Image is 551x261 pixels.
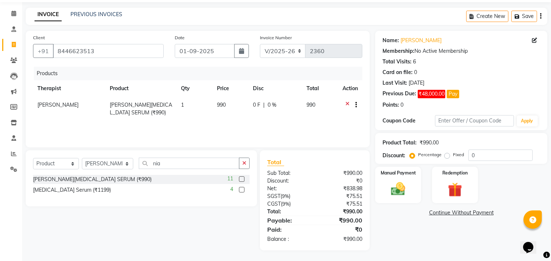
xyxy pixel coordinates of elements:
[230,185,233,193] span: 4
[282,201,289,207] span: 9%
[217,102,226,108] span: 990
[227,175,233,183] span: 11
[520,232,544,254] iframe: chat widget
[315,225,368,234] div: ₹0
[262,208,315,216] div: Total:
[387,181,410,197] img: _cash.svg
[302,80,338,97] th: Total
[175,34,185,41] label: Date
[110,102,172,116] span: [PERSON_NAME][MEDICAL_DATA] SERUM (₹990)
[400,101,403,109] div: 0
[315,200,368,208] div: ₹75.51
[383,152,405,159] div: Discount:
[517,115,538,126] button: Apply
[315,177,368,185] div: ₹0
[260,34,292,41] label: Invoice Number
[383,69,413,76] div: Card on file:
[383,47,540,55] div: No Active Membership
[315,169,368,177] div: ₹990.00
[249,80,302,97] th: Disc
[37,102,79,108] span: [PERSON_NAME]
[213,80,249,97] th: Price
[70,11,122,18] a: PREVIOUS INVOICES
[383,58,412,66] div: Total Visits:
[262,185,315,192] div: Net:
[418,151,442,158] label: Percentage
[262,177,315,185] div: Discount:
[453,151,464,158] label: Fixed
[383,37,399,44] div: Name:
[383,101,399,109] div: Points:
[418,90,445,98] span: ₹48,000.00
[435,115,514,126] input: Enter Offer / Coupon Code
[33,176,152,183] div: [PERSON_NAME][MEDICAL_DATA] SERUM (₹990)
[33,80,105,97] th: Therapist
[262,169,315,177] div: Sub Total:
[33,34,45,41] label: Client
[383,47,414,55] div: Membership:
[511,11,537,22] button: Save
[262,192,315,200] div: ( )
[262,225,315,234] div: Paid:
[381,170,416,176] label: Manual Payment
[315,185,368,192] div: ₹838.98
[34,67,368,80] div: Products
[262,216,315,225] div: Payable:
[139,158,239,169] input: Search or Scan
[263,101,265,109] span: |
[262,235,315,243] div: Balance :
[413,58,416,66] div: 6
[338,80,362,97] th: Action
[315,208,368,216] div: ₹990.00
[267,158,284,166] span: Total
[315,216,368,225] div: ₹990.00
[420,139,439,147] div: ₹990.00
[105,80,177,97] th: Product
[35,8,62,21] a: INVOICE
[383,90,416,98] div: Previous Due:
[53,44,164,58] input: Search by Name/Mobile/Email/Code
[377,209,546,217] a: Continue Without Payment
[33,44,54,58] button: +91
[307,102,315,108] span: 990
[466,11,508,22] button: Create New
[442,170,468,176] label: Redemption
[400,37,442,44] a: [PERSON_NAME]
[383,79,407,87] div: Last Visit:
[383,117,435,125] div: Coupon Code
[33,186,111,194] div: [MEDICAL_DATA] Serum (₹1199)
[414,69,417,76] div: 0
[181,102,184,108] span: 1
[383,139,417,147] div: Product Total:
[267,193,280,199] span: SGST
[409,79,424,87] div: [DATE]
[268,101,276,109] span: 0 %
[315,192,368,200] div: ₹75.51
[253,101,260,109] span: 0 F
[447,90,459,98] button: Pay
[282,193,289,199] span: 9%
[262,200,315,208] div: ( )
[315,235,368,243] div: ₹990.00
[177,80,213,97] th: Qty
[267,201,281,207] span: CGST
[443,181,467,199] img: _gift.svg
